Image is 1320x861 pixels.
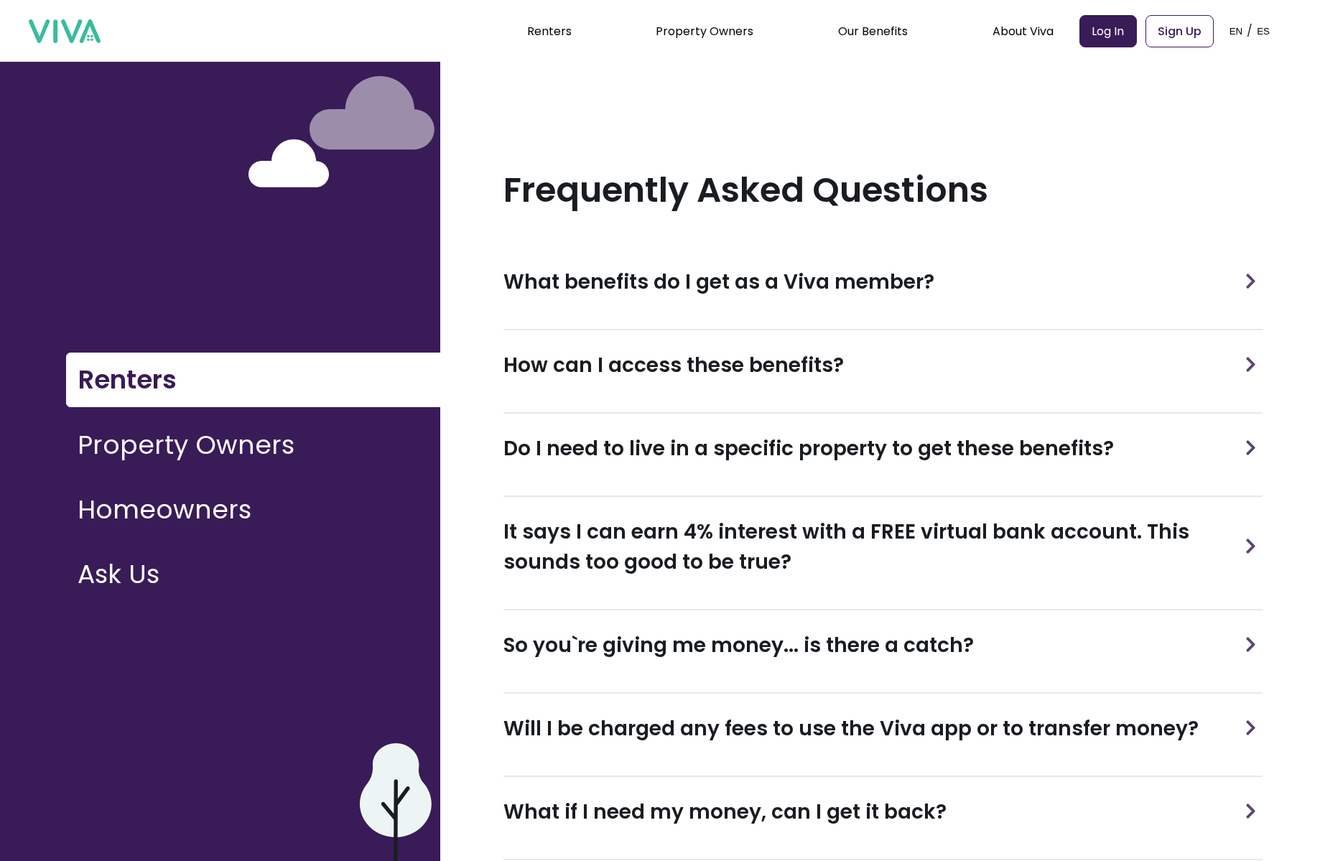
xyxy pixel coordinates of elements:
a: Renters [66,353,440,419]
button: Property Owners [66,419,440,472]
a: Ask Us [66,548,440,613]
img: arrow for minimizing [1240,720,1261,735]
button: Homeowners [66,483,440,536]
a: Property Owners [66,419,440,483]
a: Property Owners [656,23,753,39]
div: What benefits do I get as a Viva member?arrow for minimizing [503,247,1263,317]
img: arrow for minimizing [1240,539,1261,554]
button: Ask Us [66,548,440,601]
img: arrow for minimizing [1240,357,1261,372]
h3: It says I can earn 4% interest with a FREE virtual bank account. This sounds too good to be true? [503,517,1239,577]
h3: How can I access these benefits? [503,350,844,381]
div: Our Benefits [838,13,908,49]
a: Log In [1079,15,1137,47]
div: Will I be charged any fees to use the Viva app or to transfer money?arrow for minimizing [503,694,1263,764]
h3: What benefits do I get as a Viva member? [503,267,934,297]
img: arrow for minimizing [1240,637,1261,652]
p: / [1247,20,1252,42]
img: white cloud [248,139,330,187]
h3: Do I need to live in a specific property to get these benefits? [503,434,1114,464]
img: viva [29,19,101,44]
img: arrow for minimizing [1240,440,1261,455]
img: arrow for minimizing [1240,274,1261,289]
h3: So you`re giving me money... is there a catch? [503,630,974,661]
h1: Frequently Asked Questions [503,168,1263,213]
img: arrow for minimizing [1240,804,1261,819]
div: It says I can earn 4% interest with a FREE virtual bank account. This sounds too good to be true?... [503,497,1263,597]
div: How can I access these benefits?arrow for minimizing [503,330,1263,401]
div: What if I need my money, can I get it back?arrow for minimizing [503,777,1263,847]
h3: Will I be charged any fees to use the Viva app or to transfer money? [503,714,1199,744]
div: About Viva [993,13,1054,49]
a: Renters [527,23,572,39]
button: ES [1252,9,1274,53]
div: So you`re giving me money... is there a catch?arrow for minimizing [503,610,1263,681]
a: Homeowners [66,483,440,548]
button: Renters [66,353,440,407]
button: EN [1225,9,1247,53]
img: purple cloud [310,76,434,150]
a: Sign Up [1145,15,1214,47]
div: Do I need to live in a specific property to get these benefits?arrow for minimizing [503,414,1263,484]
h3: What if I need my money, can I get it back? [503,797,947,827]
